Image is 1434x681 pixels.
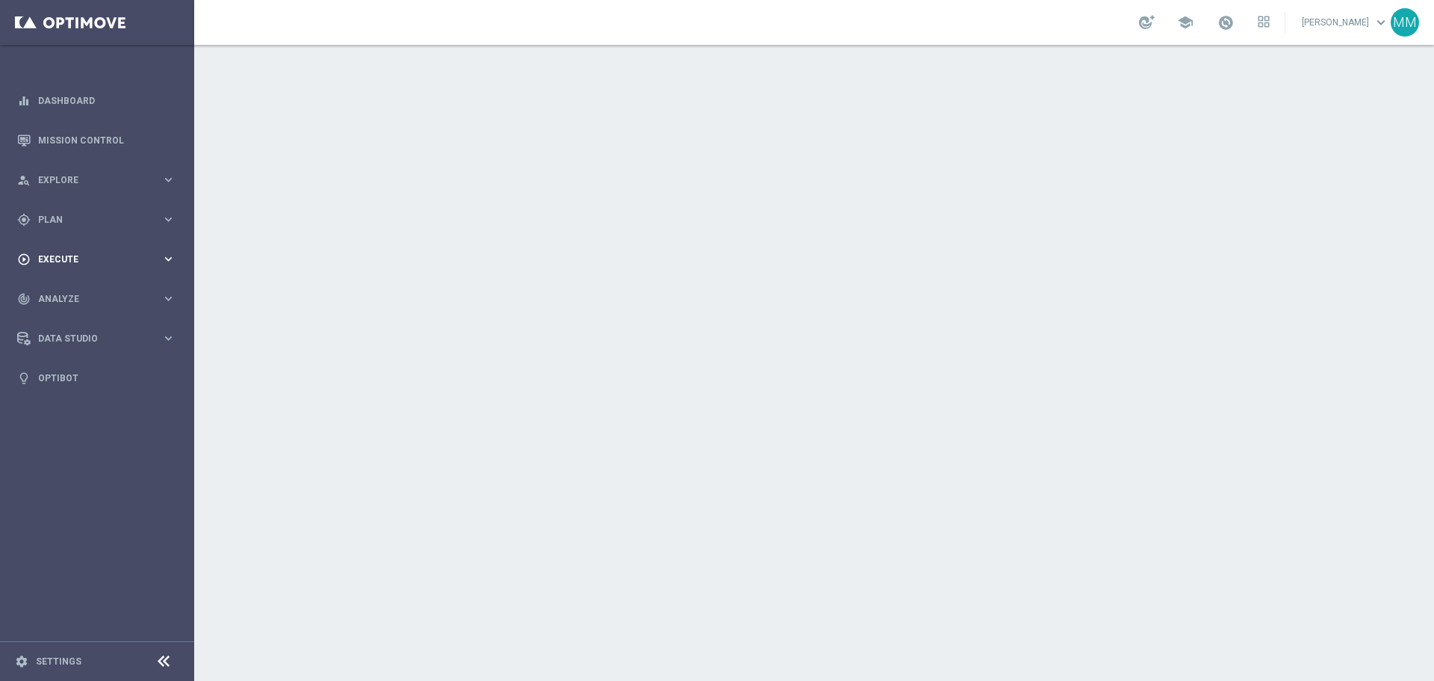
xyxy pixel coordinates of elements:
[17,332,161,345] div: Data Studio
[17,253,161,266] div: Execute
[161,331,176,345] i: keyboard_arrow_right
[17,358,176,398] div: Optibot
[16,333,176,345] button: Data Studio keyboard_arrow_right
[38,81,176,120] a: Dashboard
[38,295,161,303] span: Analyze
[17,213,31,227] i: gps_fixed
[36,657,81,666] a: Settings
[17,81,176,120] div: Dashboard
[1300,11,1391,34] a: [PERSON_NAME]keyboard_arrow_down
[16,174,176,186] button: person_search Explore keyboard_arrow_right
[1391,8,1419,37] div: MM
[1177,14,1194,31] span: school
[1373,14,1389,31] span: keyboard_arrow_down
[17,213,161,227] div: Plan
[17,292,161,306] div: Analyze
[161,212,176,227] i: keyboard_arrow_right
[161,173,176,187] i: keyboard_arrow_right
[16,293,176,305] button: track_changes Analyze keyboard_arrow_right
[38,120,176,160] a: Mission Control
[161,252,176,266] i: keyboard_arrow_right
[15,655,28,668] i: settings
[17,253,31,266] i: play_circle_outline
[38,334,161,343] span: Data Studio
[17,120,176,160] div: Mission Control
[17,173,161,187] div: Explore
[38,255,161,264] span: Execute
[17,173,31,187] i: person_search
[17,94,31,108] i: equalizer
[16,372,176,384] button: lightbulb Optibot
[38,358,176,398] a: Optibot
[161,292,176,306] i: keyboard_arrow_right
[16,214,176,226] button: gps_fixed Plan keyboard_arrow_right
[38,215,161,224] span: Plan
[38,176,161,185] span: Explore
[17,372,31,385] i: lightbulb
[16,95,176,107] button: equalizer Dashboard
[16,253,176,265] button: play_circle_outline Execute keyboard_arrow_right
[17,292,31,306] i: track_changes
[16,135,176,147] button: Mission Control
